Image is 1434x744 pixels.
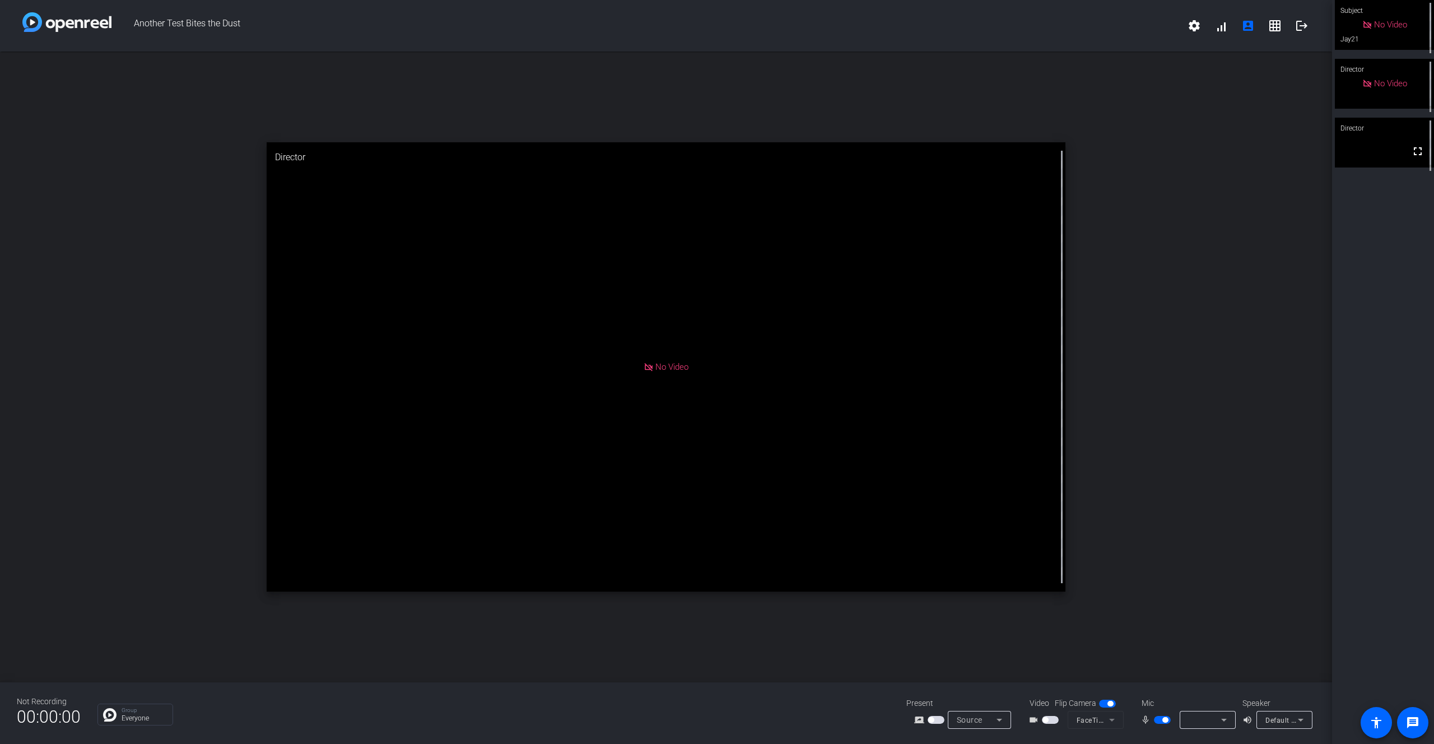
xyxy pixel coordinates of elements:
[1130,697,1242,709] div: Mic
[906,697,1018,709] div: Present
[122,708,167,713] p: Group
[1335,118,1434,139] div: Director
[111,12,1181,39] span: Another Test Bites the Dust
[1335,59,1434,80] div: Director
[1028,713,1042,727] mat-icon: videocam_outline
[957,715,983,724] span: Source
[1055,697,1096,709] span: Flip Camera
[1265,715,1386,724] span: Default - iMac Pro Speakers (Built-in)
[1208,12,1235,39] button: signal_cellular_alt
[1268,19,1282,32] mat-icon: grid_on
[1411,145,1424,158] mat-icon: fullscreen
[1406,716,1419,729] mat-icon: message
[655,362,688,372] span: No Video
[103,708,117,722] img: Chat Icon
[1295,19,1309,32] mat-icon: logout
[1374,78,1407,89] span: No Video
[1242,713,1256,727] mat-icon: volume_up
[22,12,111,32] img: white-gradient.svg
[1241,19,1255,32] mat-icon: account_box
[1242,697,1310,709] div: Speaker
[1370,716,1383,729] mat-icon: accessibility
[17,696,81,708] div: Not Recording
[1188,19,1201,32] mat-icon: settings
[1374,20,1407,30] span: No Video
[1030,697,1049,709] span: Video
[17,703,81,731] span: 00:00:00
[914,713,928,727] mat-icon: screen_share_outline
[1140,713,1154,727] mat-icon: mic_none
[267,142,1066,173] div: Director
[122,715,167,722] p: Everyone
